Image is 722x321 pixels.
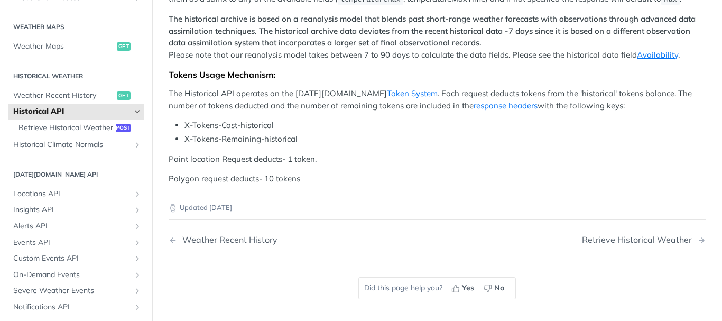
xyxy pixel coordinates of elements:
[133,222,142,231] button: Show subpages for Alerts API
[13,205,131,215] span: Insights API
[8,218,144,234] a: Alerts APIShow subpages for Alerts API
[637,50,678,60] a: Availability
[448,280,480,296] button: Yes
[116,124,131,132] span: post
[582,235,697,245] div: Retrieve Historical Weather
[13,286,131,296] span: Severe Weather Events
[8,71,144,81] h2: Historical Weather
[8,88,144,104] a: Weather Recent Historyget
[13,270,131,280] span: On-Demand Events
[13,120,144,136] a: Retrieve Historical Weatherpost
[474,100,538,111] a: response headers
[13,41,114,52] span: Weather Maps
[8,22,144,32] h2: Weather Maps
[358,277,516,299] div: Did this page help you?
[133,254,142,263] button: Show subpages for Custom Events API
[13,189,131,199] span: Locations API
[8,235,144,251] a: Events APIShow subpages for Events API
[8,104,144,120] a: Historical APIHide subpages for Historical API
[169,14,696,48] strong: The historical archive is based on a reanalysis model that blends past short-range weather foreca...
[8,267,144,283] a: On-Demand EventsShow subpages for On-Demand Events
[13,140,131,150] span: Historical Climate Normals
[8,170,144,179] h2: [DATE][DOMAIN_NAME] API
[18,123,113,133] span: Retrieve Historical Weather
[133,107,142,116] button: Hide subpages for Historical API
[8,299,144,315] a: Notifications APIShow subpages for Notifications API
[117,42,131,51] span: get
[133,271,142,279] button: Show subpages for On-Demand Events
[117,91,131,100] span: get
[133,206,142,214] button: Show subpages for Insights API
[462,282,474,294] span: Yes
[169,13,706,61] p: Please note that our reanalysis model takes between 7 to 90 days to calculate the data fields. Pl...
[13,302,131,313] span: Notifications API
[494,282,504,294] span: No
[480,280,510,296] button: No
[169,173,706,185] p: Polygon request deducts- 10 tokens
[8,251,144,267] a: Custom Events APIShow subpages for Custom Events API
[8,186,144,202] a: Locations APIShow subpages for Locations API
[133,303,142,311] button: Show subpages for Notifications API
[169,224,706,255] nav: Pagination Controls
[8,137,144,153] a: Historical Climate NormalsShow subpages for Historical Climate Normals
[387,88,438,98] a: Token System
[177,235,277,245] div: Weather Recent History
[133,239,142,247] button: Show subpages for Events API
[13,253,131,264] span: Custom Events API
[8,202,144,218] a: Insights APIShow subpages for Insights API
[8,39,144,54] a: Weather Mapsget
[133,190,142,198] button: Show subpages for Locations API
[133,287,142,295] button: Show subpages for Severe Weather Events
[169,235,399,245] a: Previous Page: Weather Recent History
[169,88,706,112] p: The Historical API operates on the [DATE][DOMAIN_NAME] . Each request deducts tokens from the 'hi...
[13,221,131,232] span: Alerts API
[184,120,706,132] li: X-Tokens-Cost-historical
[184,133,706,145] li: X-Tokens-Remaining-historical
[13,237,131,248] span: Events API
[13,106,131,117] span: Historical API
[13,90,114,101] span: Weather Recent History
[8,283,144,299] a: Severe Weather EventsShow subpages for Severe Weather Events
[169,153,706,166] p: Point location Request deducts- 1 token.
[133,141,142,149] button: Show subpages for Historical Climate Normals
[169,69,706,80] div: Tokens Usage Mechanism:
[582,235,706,245] a: Next Page: Retrieve Historical Weather
[169,203,706,213] p: Updated [DATE]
